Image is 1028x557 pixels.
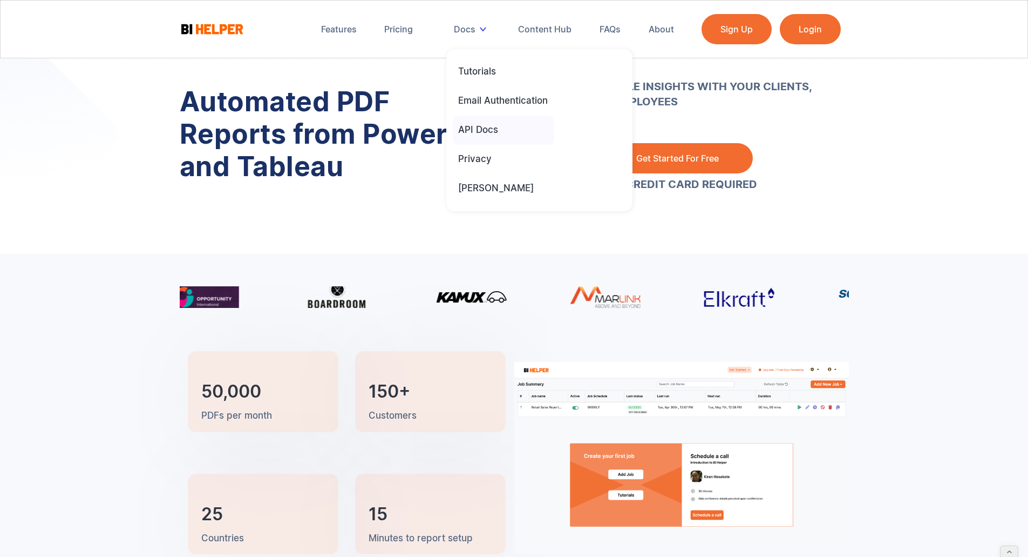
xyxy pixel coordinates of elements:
div: FAQs [600,24,621,35]
div: Docs [454,24,475,35]
div: Content Hub [518,24,571,35]
a: FAQs [592,17,628,41]
div: Email Authentication [458,95,548,106]
div: Pricing [384,24,413,35]
a: Tutorials [453,57,554,86]
a: [PERSON_NAME] [453,174,554,203]
div: [PERSON_NAME] [458,182,534,194]
a: Pricing [377,17,420,41]
h3: 150+ [369,384,411,400]
div: Docs [446,17,498,41]
p: Minutes to report setup [369,532,473,545]
div: Features [321,24,357,35]
h3: 25 [201,506,223,522]
div: API Docs [458,124,498,136]
h3: 50,000 [201,384,261,400]
h1: Automated PDF Reports from Power BI and Tableau [180,85,498,183]
nav: Docs [446,41,695,211]
a: About [641,17,682,41]
div: Tutorials [458,65,496,77]
a: Features [314,17,364,41]
a: Privacy [453,145,554,174]
a: Sign Up [702,14,772,44]
p: Customers [369,410,417,422]
a: API Docs [453,116,554,145]
p: PDFs per month [201,410,272,422]
p: Countries [201,532,244,545]
a: Login [780,14,841,44]
h3: 15 [369,506,387,522]
a: Email Authentication [453,86,554,116]
a: Content Hub [510,17,579,41]
div: Privacy [458,153,492,165]
div: About [649,24,674,35]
